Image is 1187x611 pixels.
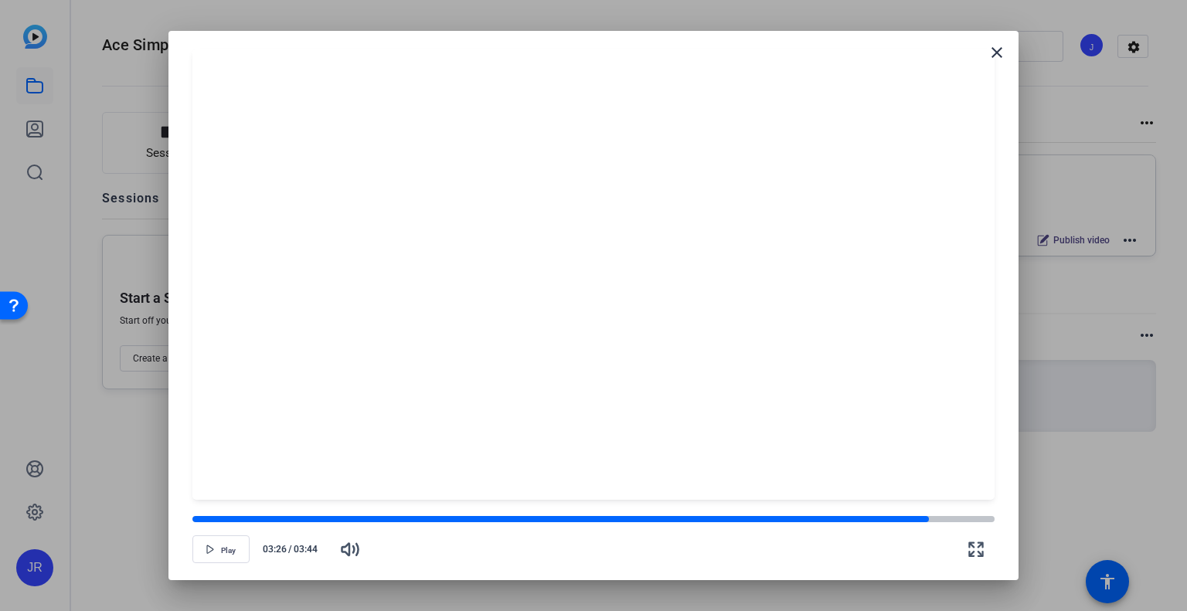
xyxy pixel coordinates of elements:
[332,531,369,568] button: Mute
[957,531,995,568] button: Fullscreen
[256,542,325,556] div: /
[221,546,236,555] span: Play
[294,542,325,556] span: 03:44
[192,535,250,563] button: Play
[988,43,1006,62] mat-icon: close
[256,542,287,556] span: 03:26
